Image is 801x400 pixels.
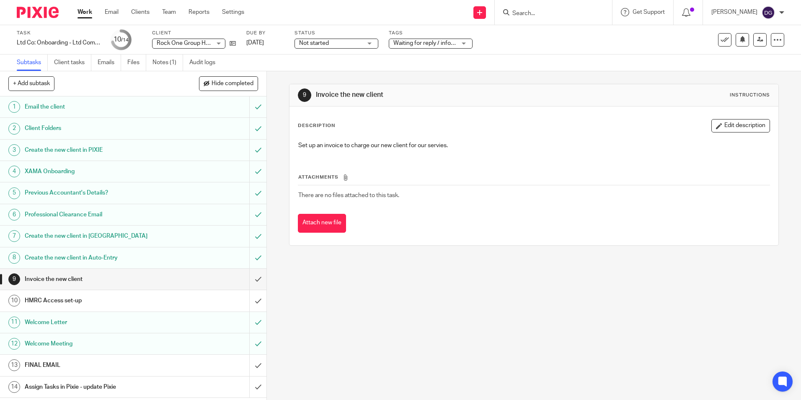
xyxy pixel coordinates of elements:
span: Rock One Group Holdings Ltd [157,40,235,46]
label: Status [295,30,378,36]
div: Instructions [730,92,770,99]
a: Team [162,8,176,16]
span: Get Support [633,9,665,15]
a: Reports [189,8,209,16]
div: 11 [8,317,20,328]
label: Task [17,30,101,36]
h1: Professional Clearance Email [25,208,169,221]
a: Subtasks [17,55,48,71]
div: 5 [8,187,20,199]
p: Set up an invoice to charge our new client for our servies. [298,141,769,150]
a: Work [78,8,92,16]
h1: Client Folders [25,122,169,135]
p: Description [298,122,335,129]
div: 10 [8,295,20,306]
div: 10 [114,35,129,44]
a: Emails [98,55,121,71]
div: 4 [8,166,20,177]
a: Settings [222,8,244,16]
p: [PERSON_NAME] [711,8,757,16]
span: Waiting for reply / information [393,40,471,46]
span: Hide completed [212,81,253,87]
h1: Create the new client in Auto-Entry [25,252,169,264]
div: 8 [8,252,20,264]
span: Not started [299,40,329,46]
label: Due by [246,30,284,36]
img: Pixie [17,7,59,18]
small: /14 [121,38,129,42]
span: Attachments [298,175,338,179]
a: Files [127,55,146,71]
button: Edit description [711,119,770,132]
h1: Previous Accountant's Details? [25,187,169,199]
a: Audit logs [189,55,222,71]
div: 1 [8,101,20,113]
h1: Create the new client in PIXIE [25,144,169,156]
h1: Welcome Meeting [25,338,169,350]
div: 6 [8,209,20,221]
div: 9 [298,88,311,102]
button: Attach new file [298,214,346,233]
h1: XAMA Onboarding [25,165,169,178]
h1: Welcome Letter [25,316,169,329]
span: [DATE] [246,40,264,46]
label: Tags [389,30,473,36]
div: 14 [8,381,20,393]
div: 13 [8,359,20,371]
a: Email [105,8,119,16]
div: 3 [8,144,20,156]
button: + Add subtask [8,76,54,91]
div: 12 [8,338,20,350]
input: Search [512,10,587,18]
h1: Invoice the new client [25,273,169,286]
h1: FINAL EMAIL [25,359,169,371]
img: svg%3E [762,6,775,19]
label: Client [152,30,236,36]
div: Ltd Co: Onboarding - Ltd Company (revised) [17,39,101,47]
h1: Create the new client in [GEOGRAPHIC_DATA] [25,230,169,242]
h1: Invoice the new client [316,91,552,99]
a: Notes (1) [152,55,183,71]
h1: Assign Tasks in Pixie - update Pixie [25,381,169,393]
a: Client tasks [54,55,91,71]
button: Hide completed [199,76,258,91]
div: 2 [8,123,20,135]
h1: Email the client [25,101,169,113]
a: Clients [131,8,150,16]
h1: HMRC Access set-up [25,294,169,307]
div: 7 [8,230,20,242]
span: There are no files attached to this task. [298,192,399,198]
div: 9 [8,273,20,285]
